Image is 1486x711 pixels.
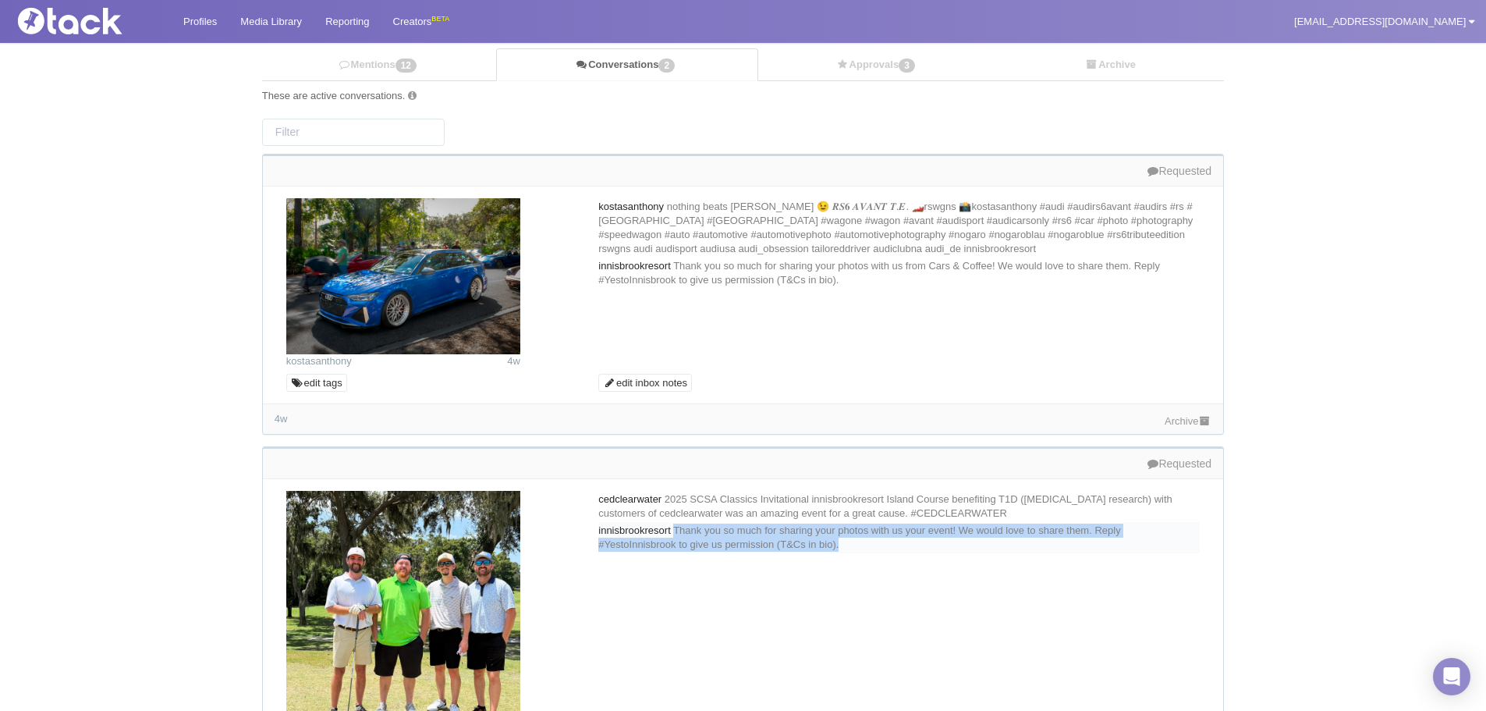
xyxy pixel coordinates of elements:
span: innisbrookresort [598,524,671,536]
span: Thank you so much for sharing your photos with us your event! We would love to share them. Reply ... [598,524,1120,550]
input: Filter [262,119,445,146]
div: Requested [275,457,1211,471]
div: Requested [275,164,1211,178]
time: Posted: 2025-07-29 11:05 UTC [507,354,520,368]
div: Open Intercom Messenger [1433,658,1470,695]
a: edit inbox notes [598,374,692,393]
span: 3 [899,59,915,73]
span: 12 [395,59,417,73]
span: nothing beats [PERSON_NAME] 😉 𝑹𝑺𝟔 𝑨𝑽𝑨𝑵𝑻 𝑻.𝑬. 🏎️rswgns 📸kostasanthony #audi #audirs6avant #audirs ... [598,201,1193,254]
a: Mentions12 [262,49,496,81]
span: kostasanthony [598,201,664,212]
span: Thank you so much for sharing your photos with us from Cars & Coffee! We would love to share them... [598,260,1160,286]
a: Conversations2 [496,48,757,81]
a: kostasanthony [286,355,352,367]
a: Archive [1165,415,1211,427]
a: edit tags [286,374,347,393]
span: 4w [275,413,288,425]
a: Archive [997,49,1224,81]
span: cedclearwater [598,493,661,505]
span: 2 [658,59,675,73]
span: 4w [507,355,520,367]
img: Image may contain: machine, spoke, alloy wheel, car, car wheel, tire, transportation, vehicle, wh... [286,198,520,354]
span: 2025 SCSA Classics Invitational innisbrookresort Island Course benefiting T1D ([MEDICAL_DATA] res... [598,493,1172,519]
div: BETA [431,11,449,27]
img: Tack [12,8,168,34]
span: innisbrookresort [598,260,671,272]
time: Latest comment: 2025-07-29 11:05 UTC [275,413,288,425]
a: Approvals3 [758,49,998,81]
div: These are active conversations. [262,89,1224,103]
